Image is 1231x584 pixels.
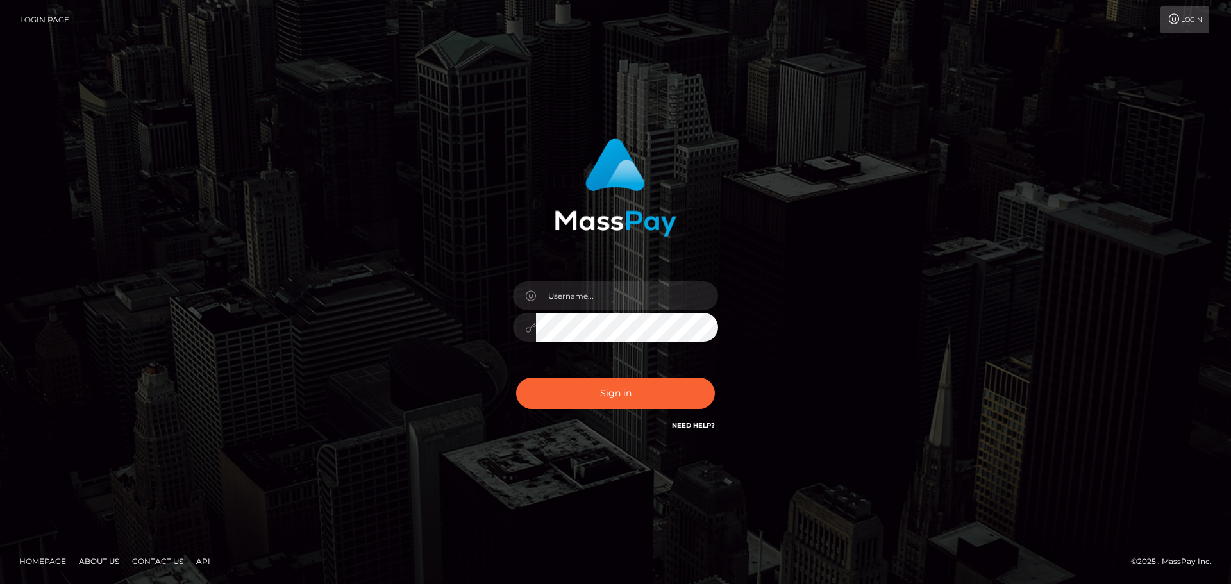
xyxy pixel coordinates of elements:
[1160,6,1209,33] a: Login
[74,551,124,571] a: About Us
[127,551,188,571] a: Contact Us
[191,551,215,571] a: API
[536,281,718,310] input: Username...
[672,421,715,430] a: Need Help?
[516,378,715,409] button: Sign in
[555,138,676,237] img: MassPay Login
[14,551,71,571] a: Homepage
[1131,555,1221,569] div: © 2025 , MassPay Inc.
[20,6,69,33] a: Login Page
